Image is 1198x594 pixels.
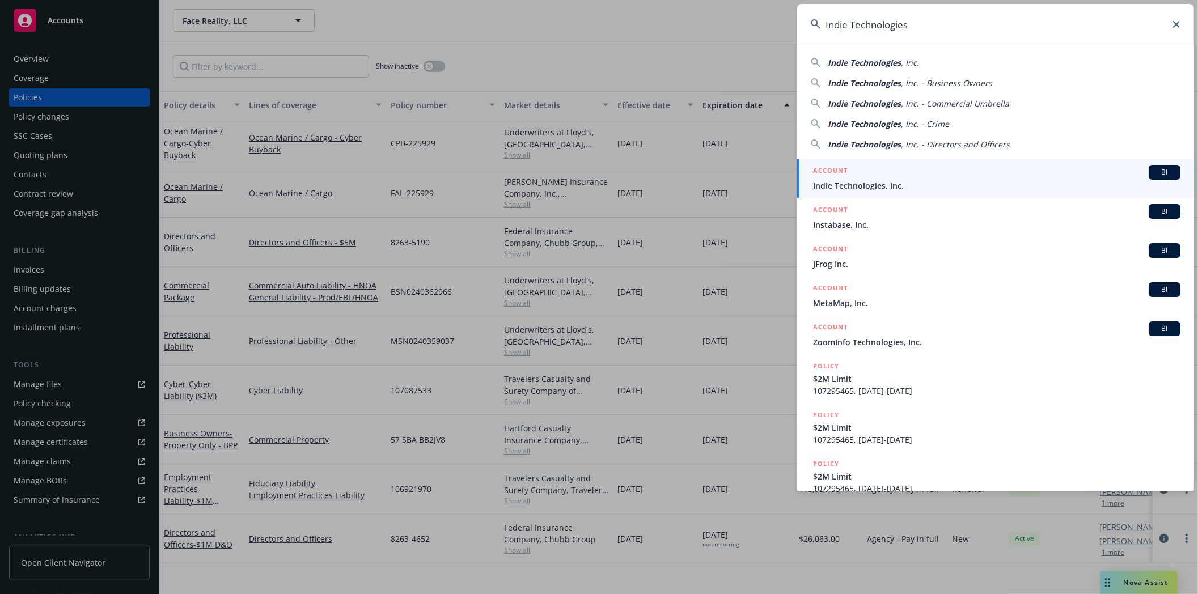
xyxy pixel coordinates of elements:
span: BI [1153,285,1176,295]
span: , Inc. - Business Owners [901,78,992,88]
h5: ACCOUNT [813,165,848,179]
span: $2M Limit [813,373,1180,385]
span: Indie Technologies [828,98,901,109]
span: BI [1153,245,1176,256]
input: Search... [797,4,1194,45]
span: BI [1153,206,1176,217]
span: 107295465, [DATE]-[DATE] [813,385,1180,397]
span: Indie Technologies [828,78,901,88]
a: POLICY$2M Limit107295465, [DATE]-[DATE] [797,354,1194,403]
span: , Inc. [901,57,919,68]
span: , Inc. - Directors and Officers [901,139,1010,150]
span: Indie Technologies, Inc. [813,180,1180,192]
span: Indie Technologies [828,57,901,68]
span: $2M Limit [813,422,1180,434]
span: 107295465, [DATE]-[DATE] [813,434,1180,445]
h5: ACCOUNT [813,282,848,296]
a: ACCOUNTBIZoomInfo Technologies, Inc. [797,315,1194,354]
h5: ACCOUNT [813,204,848,218]
span: BI [1153,167,1176,177]
a: ACCOUNTBIMetaMap, Inc. [797,276,1194,315]
span: Instabase, Inc. [813,219,1180,231]
a: ACCOUNTBIInstabase, Inc. [797,198,1194,237]
span: JFrog Inc. [813,258,1180,270]
span: $2M Limit [813,470,1180,482]
a: ACCOUNTBIIndie Technologies, Inc. [797,159,1194,198]
span: Indie Technologies [828,118,901,129]
span: , Inc. - Crime [901,118,949,129]
h5: ACCOUNT [813,321,848,335]
a: POLICY$2M Limit107295465, [DATE]-[DATE] [797,403,1194,452]
h5: POLICY [813,458,839,469]
a: ACCOUNTBIJFrog Inc. [797,237,1194,276]
span: BI [1153,324,1176,334]
span: Indie Technologies [828,139,901,150]
h5: ACCOUNT [813,243,848,257]
span: 107295465, [DATE]-[DATE] [813,482,1180,494]
span: ZoomInfo Technologies, Inc. [813,336,1180,348]
h5: POLICY [813,409,839,421]
span: MetaMap, Inc. [813,297,1180,309]
a: POLICY$2M Limit107295465, [DATE]-[DATE] [797,452,1194,500]
span: , Inc. - Commercial Umbrella [901,98,1009,109]
h5: POLICY [813,360,839,372]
